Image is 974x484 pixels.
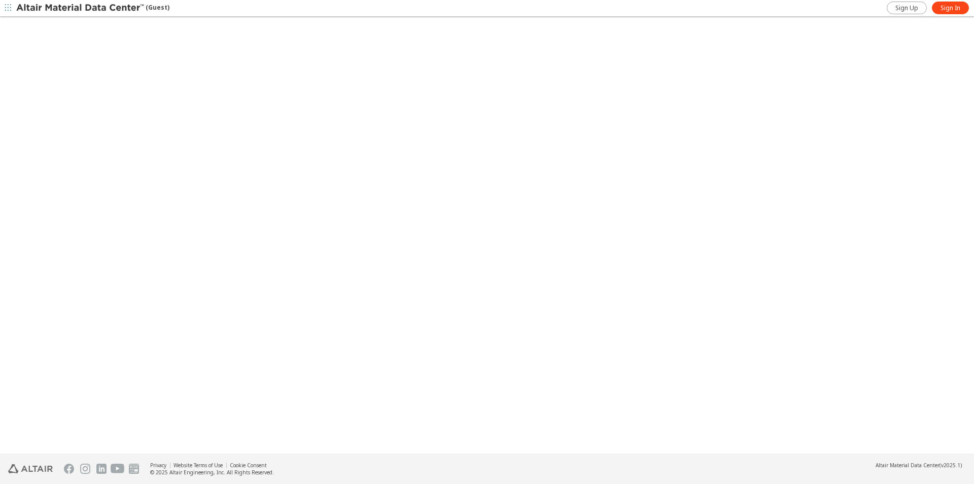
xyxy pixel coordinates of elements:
[876,462,940,469] span: Altair Material Data Center
[932,2,969,14] a: Sign In
[16,3,146,13] img: Altair Material Data Center
[941,4,960,12] span: Sign In
[887,2,927,14] a: Sign Up
[895,4,918,12] span: Sign Up
[150,462,166,469] a: Privacy
[16,3,169,13] div: (Guest)
[876,462,962,469] div: (v2025.1)
[150,469,274,476] div: © 2025 Altair Engineering, Inc. All Rights Reserved.
[230,462,267,469] a: Cookie Consent
[173,462,223,469] a: Website Terms of Use
[8,464,53,473] img: Altair Engineering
